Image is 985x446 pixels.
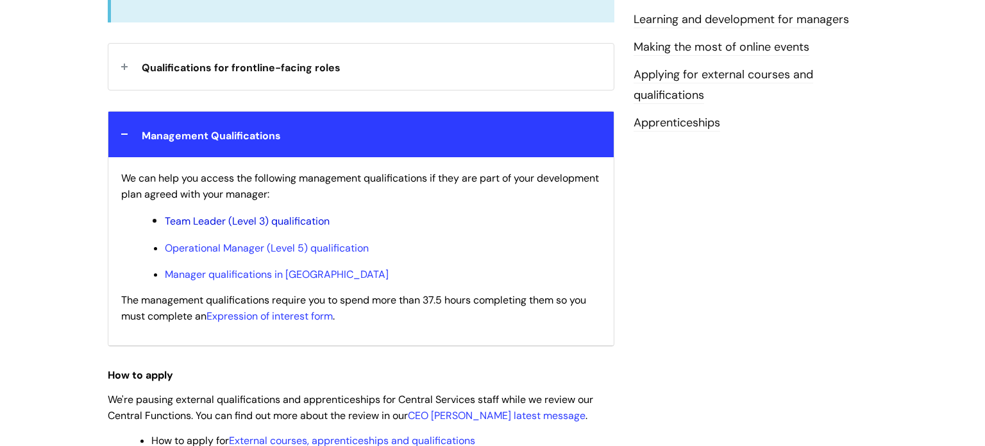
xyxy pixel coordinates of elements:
[108,393,593,422] span: We're pausing external qualifications and apprenticeships for Central Services staff while we rev...
[634,12,849,28] a: Learning and development for managers
[121,293,586,323] span: The management qualifications require you to spend more than 37.5 hours completing them so you mu...
[142,61,341,74] span: Qualifications for frontline-facing roles
[408,409,585,422] a: CEO [PERSON_NAME] latest message
[108,368,173,382] strong: How to apply
[142,129,281,142] span: Management Qualifications
[206,309,333,323] a: Expression of interest form
[165,241,369,255] a: Operational Manager (Level 5) qualification
[165,268,389,281] a: Manager qualifications in [GEOGRAPHIC_DATA]
[165,214,330,228] a: Team Leader (Level 3) qualification
[634,67,813,104] a: Applying for external courses and qualifications
[121,171,599,201] span: We can help you access the following management qualifications if they are part of your developme...
[634,39,809,56] a: Making the most of online events
[634,115,720,132] a: Apprenticeships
